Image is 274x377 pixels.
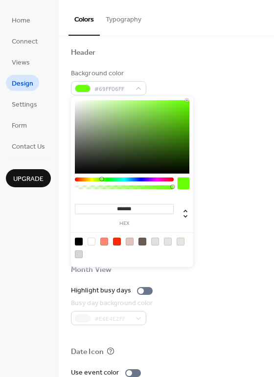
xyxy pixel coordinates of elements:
span: Upgrade [13,174,44,184]
a: Contact Us [6,138,51,154]
div: Date Icon [71,347,104,357]
a: Connect [6,33,44,49]
div: rgb(225, 198, 188) [126,238,134,245]
div: Month View [71,265,112,275]
label: hex [75,221,174,226]
div: rgb(255, 255, 255) [88,238,95,245]
div: rgb(255, 43, 6) [113,238,121,245]
div: rgb(228, 224, 220) [151,238,159,245]
span: Connect [12,37,38,47]
a: Views [6,54,36,70]
a: Home [6,12,36,28]
div: rgb(230, 228, 226) [164,238,172,245]
div: rgb(213, 216, 216) [75,250,83,258]
span: #69FF06FF [94,84,131,94]
button: Upgrade [6,169,51,187]
span: Home [12,16,30,26]
div: rgb(255, 135, 115) [100,238,108,245]
div: rgb(232, 229, 222) [177,238,184,245]
div: rgb(1, 1, 1) [75,238,83,245]
span: Design [12,79,33,89]
span: Views [12,58,30,68]
div: Background color [71,68,144,79]
div: Highlight busy days [71,286,131,296]
div: Header [71,48,96,58]
span: Contact Us [12,142,45,152]
a: Form [6,117,33,133]
a: Settings [6,96,43,112]
div: rgb(106, 93, 83) [138,238,146,245]
a: Design [6,75,39,91]
span: Settings [12,100,37,110]
span: Form [12,121,27,131]
div: Busy day background color [71,298,153,309]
